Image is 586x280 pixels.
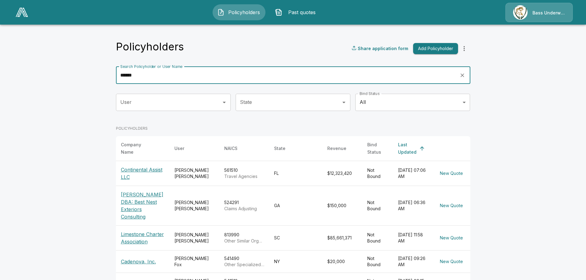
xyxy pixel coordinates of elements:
[327,145,346,152] div: Revenue
[269,186,322,225] td: GA
[174,232,214,244] div: [PERSON_NAME] [PERSON_NAME]
[224,262,264,268] p: Other Specialized Design Services
[275,9,282,16] img: Past quotes Icon
[362,250,393,273] td: Not Bound
[358,45,408,52] p: Share application form
[322,250,362,273] td: $20,000
[413,43,458,54] button: Add Policyholder
[362,225,393,250] td: Not Bound
[116,40,184,53] h4: Policyholders
[121,141,153,156] div: Company Name
[270,4,323,20] button: Past quotes IconPast quotes
[437,168,465,179] button: New Quote
[224,167,264,179] div: 561510
[269,250,322,273] td: NY
[437,200,465,211] button: New Quote
[362,186,393,225] td: Not Bound
[121,231,165,245] p: Limestone Charter Association
[174,145,184,152] div: User
[285,9,319,16] span: Past quotes
[121,166,165,181] p: Continental Assist LLC
[121,191,165,220] p: [PERSON_NAME] DBA: Best Nest Exteriors Consulting
[174,255,214,268] div: [PERSON_NAME] Fox
[322,161,362,186] td: $12,323,420
[220,98,229,107] button: Open
[224,255,264,268] div: 541490
[121,258,165,265] p: Cadenova, Inc.
[174,199,214,212] div: [PERSON_NAME] [PERSON_NAME]
[362,136,393,161] th: Bind Status
[274,145,285,152] div: State
[227,9,261,16] span: Policyholders
[458,42,470,55] button: more
[322,186,362,225] td: $150,000
[398,141,417,156] div: Last Updated
[393,225,433,250] td: [DATE] 11:58 AM
[340,98,348,107] button: Open
[437,256,465,267] button: New Quote
[116,126,470,131] p: POLICYHOLDERS
[393,186,433,225] td: [DATE] 06:36 AM
[217,9,225,16] img: Policyholders Icon
[322,225,362,250] td: $85,661,371
[120,64,182,69] label: Search Policyholder or User Name
[393,161,433,186] td: [DATE] 07:06 AM
[224,238,264,244] p: Other Similar Organizations (except Business, Professional, Labor, and Political Organizations)
[224,206,264,212] p: Claims Adjusting
[355,94,470,111] div: All
[362,161,393,186] td: Not Bound
[269,225,322,250] td: SC
[224,173,264,179] p: Travel Agencies
[224,199,264,212] div: 524291
[458,71,467,80] button: clear search
[224,232,264,244] div: 813990
[16,8,28,17] img: AA Logo
[269,161,322,186] td: FL
[411,43,458,54] a: Add Policyholder
[360,91,380,96] label: Bind Status
[393,250,433,273] td: [DATE] 09:26 AM
[437,232,465,244] button: New Quote
[174,167,214,179] div: [PERSON_NAME] [PERSON_NAME]
[213,4,265,20] button: Policyholders IconPolicyholders
[224,145,237,152] div: NAICS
